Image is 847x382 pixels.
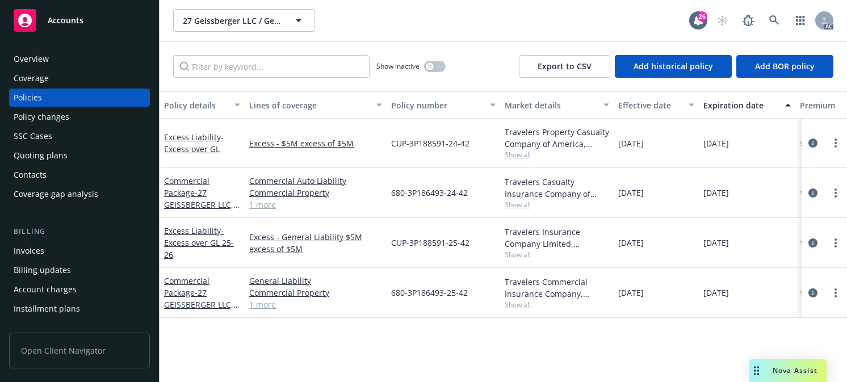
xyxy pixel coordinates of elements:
[806,286,820,300] a: circleInformation
[249,287,382,299] a: Commercial Property
[829,236,842,250] a: more
[245,91,387,119] button: Lines of coverage
[14,108,69,126] div: Policy changes
[391,287,468,299] span: 680-3P186493-25-42
[164,99,228,111] div: Policy details
[391,187,468,199] span: 680-3P186493-24-42
[505,176,609,200] div: Travelers Casualty Insurance Company of America, Travelers Insurance
[249,199,382,211] a: 1 more
[14,166,47,184] div: Contacts
[173,9,315,32] button: 27 Geissberger LLC / Geissberger Bypass Trust
[164,187,240,234] span: - 27 GEISSBERGER LLC, [GEOGRAPHIC_DATA]
[703,187,729,199] span: [DATE]
[505,226,609,250] div: Travelers Insurance Company Limited, Travelers Insurance
[164,287,240,322] span: - 27 GEISSBERGER LLC, GEISSBERGE 25-26
[505,300,609,309] span: Show all
[618,137,644,149] span: [DATE]
[697,11,707,22] div: 26
[14,300,80,318] div: Installment plans
[806,136,820,150] a: circleInformation
[14,280,77,299] div: Account charges
[164,225,234,260] span: - Excess over GL 25-26
[9,242,150,260] a: Invoices
[164,275,234,322] a: Commercial Package
[391,237,469,249] span: CUP-3P188591-25-42
[618,287,644,299] span: [DATE]
[249,99,370,111] div: Lines of coverage
[183,15,281,27] span: 27 Geissberger LLC / Geissberger Bypass Trust
[806,236,820,250] a: circleInformation
[164,132,224,154] a: Excess Liability
[749,359,764,382] div: Drag to move
[164,175,236,234] a: Commercial Package
[618,237,644,249] span: [DATE]
[9,5,150,36] a: Accounts
[14,185,98,203] div: Coverage gap analysis
[634,61,713,72] span: Add historical policy
[9,127,150,145] a: SSC Cases
[763,9,786,32] a: Search
[376,61,420,71] span: Show inactive
[9,226,150,237] div: Billing
[703,99,778,111] div: Expiration date
[160,91,245,119] button: Policy details
[9,185,150,203] a: Coverage gap analysis
[14,146,68,165] div: Quoting plans
[505,150,609,159] span: Show all
[615,55,732,78] button: Add historical policy
[164,225,234,260] a: Excess Liability
[391,137,469,149] span: CUP-3P188591-24-42
[829,186,842,200] a: more
[505,200,609,209] span: Show all
[806,186,820,200] a: circleInformation
[699,91,795,119] button: Expiration date
[505,276,609,300] div: Travelers Commercial Insurance Company, Travelers Insurance
[9,261,150,279] a: Billing updates
[618,187,644,199] span: [DATE]
[14,69,49,87] div: Coverage
[9,333,150,368] span: Open Client Navigator
[519,55,610,78] button: Export to CSV
[387,91,500,119] button: Policy number
[14,89,42,107] div: Policies
[538,61,592,72] span: Export to CSV
[9,50,150,68] a: Overview
[249,299,382,310] a: 1 more
[14,261,71,279] div: Billing updates
[736,55,833,78] button: Add BOR policy
[703,287,729,299] span: [DATE]
[773,366,817,375] span: Nova Assist
[505,126,609,150] div: Travelers Property Casualty Company of America, Travelers Insurance
[829,136,842,150] a: more
[249,275,382,287] a: General Liability
[14,242,44,260] div: Invoices
[755,61,815,72] span: Add BOR policy
[703,237,729,249] span: [DATE]
[711,9,733,32] a: Start snowing
[829,286,842,300] a: more
[614,91,699,119] button: Effective date
[14,50,49,68] div: Overview
[9,280,150,299] a: Account charges
[800,99,846,111] div: Premium
[737,9,760,32] a: Report a Bug
[505,99,597,111] div: Market details
[618,99,682,111] div: Effective date
[9,166,150,184] a: Contacts
[9,89,150,107] a: Policies
[9,108,150,126] a: Policy changes
[14,127,52,145] div: SSC Cases
[173,55,370,78] input: Filter by keyword...
[249,231,382,255] a: Excess - General Liability $5M excess of $5M
[249,187,382,199] a: Commercial Property
[9,300,150,318] a: Installment plans
[505,250,609,259] span: Show all
[249,175,382,187] a: Commercial Auto Liability
[391,99,483,111] div: Policy number
[703,137,729,149] span: [DATE]
[48,16,83,25] span: Accounts
[9,146,150,165] a: Quoting plans
[249,137,382,149] a: Excess - $5M excess of $5M
[500,91,614,119] button: Market details
[789,9,812,32] a: Switch app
